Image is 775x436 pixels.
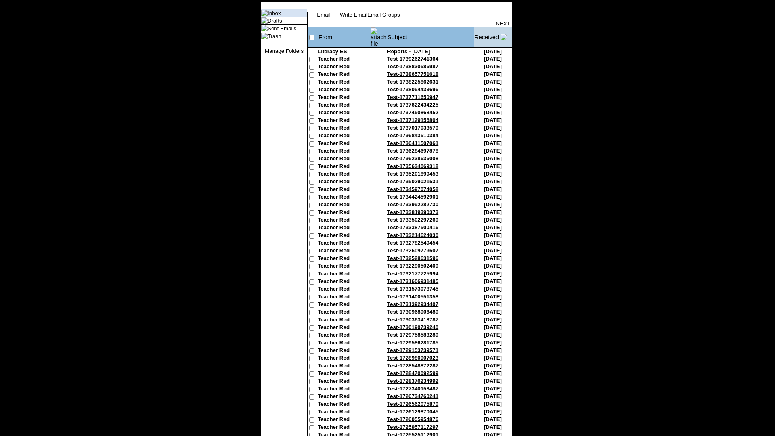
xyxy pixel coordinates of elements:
td: Teacher Red [318,247,370,255]
a: Test-1735029021531 [387,178,438,184]
a: Test-1731606931485 [387,278,438,284]
nobr: [DATE] [484,301,502,307]
nobr: [DATE] [484,332,502,338]
nobr: [DATE] [484,293,502,300]
nobr: [DATE] [484,363,502,369]
nobr: [DATE] [484,370,502,376]
a: Test-1731392934407 [387,301,438,307]
td: Teacher Red [318,117,370,125]
a: Test-1736843510384 [387,132,438,138]
a: Test-1738830586987 [387,63,438,69]
td: Teacher Red [318,370,370,378]
td: Teacher Red [318,409,370,416]
a: Manage Folders [265,48,304,54]
nobr: [DATE] [484,194,502,200]
nobr: [DATE] [484,309,502,315]
nobr: [DATE] [484,186,502,192]
td: Teacher Red [318,140,370,148]
nobr: [DATE] [484,240,502,246]
td: Teacher Red [318,347,370,355]
a: Test-1731400551358 [387,293,438,300]
a: Test-1728470092599 [387,370,438,376]
nobr: [DATE] [484,247,502,254]
td: Teacher Red [318,217,370,224]
td: Teacher Red [318,324,370,332]
a: Test-1735201899453 [387,171,438,177]
td: Teacher Red [318,416,370,424]
nobr: [DATE] [484,224,502,231]
nobr: [DATE] [484,409,502,415]
td: Teacher Red [318,201,370,209]
td: Teacher Red [318,386,370,393]
a: Test-1737622434225 [387,102,438,108]
td: Teacher Red [318,224,370,232]
img: folder_icon.gif [261,33,268,39]
a: Test-1730190739240 [387,324,438,330]
nobr: [DATE] [484,378,502,384]
nobr: [DATE] [484,56,502,62]
nobr: [DATE] [484,171,502,177]
a: Email [317,12,330,18]
td: Teacher Red [318,63,370,71]
td: Teacher Red [318,71,370,79]
nobr: [DATE] [484,201,502,208]
a: Test-1725957117297 [387,424,438,430]
nobr: [DATE] [484,416,502,422]
a: Test-1729153739571 [387,347,438,353]
nobr: [DATE] [484,209,502,215]
td: Teacher Red [318,232,370,240]
nobr: [DATE] [484,263,502,269]
td: Teacher Red [318,155,370,163]
a: Test-1730968906489 [387,309,438,315]
td: Teacher Red [318,171,370,178]
a: Test-1736411507061 [387,140,438,146]
td: Teacher Red [318,286,370,293]
td: Teacher Red [318,178,370,186]
td: Teacher Red [318,355,370,363]
nobr: [DATE] [484,94,502,100]
a: Received [474,34,499,40]
a: Test-1733819390373 [387,209,438,215]
td: Teacher Red [318,317,370,324]
nobr: [DATE] [484,401,502,407]
nobr: [DATE] [484,132,502,138]
a: Test-1736284697878 [387,148,438,154]
img: arrow_down.gif [501,34,507,40]
td: Teacher Red [318,293,370,301]
td: Teacher Red [318,79,370,86]
a: Test-1737129156804 [387,117,438,123]
a: Test-1729586281785 [387,340,438,346]
nobr: [DATE] [484,255,502,261]
nobr: [DATE] [484,232,502,238]
a: Test-1726055954876 [387,416,438,422]
img: folder_icon.gif [261,25,268,31]
a: Reports - [DATE] [387,48,430,55]
nobr: [DATE] [484,386,502,392]
nobr: [DATE] [484,286,502,292]
nobr: [DATE] [484,63,502,69]
td: Teacher Red [318,378,370,386]
td: Teacher Red [318,424,370,432]
a: Test-1726734760241 [387,393,438,399]
nobr: [DATE] [484,117,502,123]
nobr: [DATE] [484,79,502,85]
a: Trash [268,33,281,39]
nobr: [DATE] [484,340,502,346]
a: Test-1734597074058 [387,186,438,192]
td: Teacher Red [318,278,370,286]
a: NEXT [496,21,510,27]
td: Teacher Red [318,393,370,401]
a: Test-1730363418787 [387,317,438,323]
td: Teacher Red [318,132,370,140]
a: Inbox [268,10,281,16]
nobr: [DATE] [484,317,502,323]
td: Teacher Red [318,240,370,247]
nobr: [DATE] [484,71,502,77]
td: Teacher Red [318,209,370,217]
a: Test-1737450868452 [387,109,438,115]
a: Test-1732528631596 [387,255,438,261]
a: Test-1738054433696 [387,86,438,92]
a: Test-1739262741364 [387,56,438,62]
nobr: [DATE] [484,155,502,161]
a: Test-1738657751618 [387,71,438,77]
